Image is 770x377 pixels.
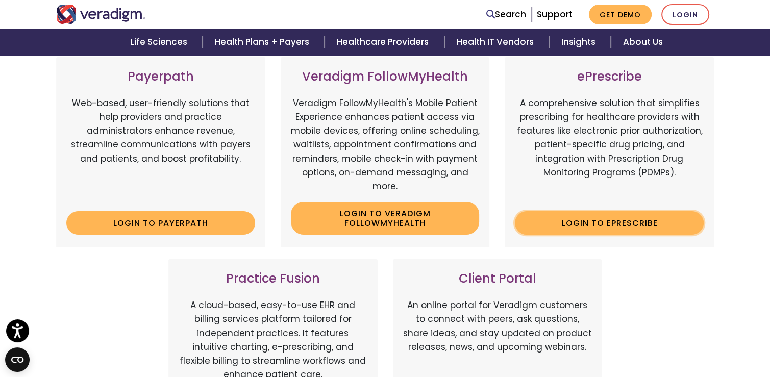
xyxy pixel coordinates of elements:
[444,29,549,55] a: Health IT Vendors
[118,29,203,55] a: Life Sciences
[486,8,526,21] a: Search
[515,69,704,84] h3: ePrescribe
[66,211,255,235] a: Login to Payerpath
[291,96,480,193] p: Veradigm FollowMyHealth's Mobile Patient Experience enhances patient access via mobile devices, o...
[589,5,652,24] a: Get Demo
[291,202,480,235] a: Login to Veradigm FollowMyHealth
[5,347,30,372] button: Open CMP widget
[537,8,573,20] a: Support
[403,271,592,286] h3: Client Portal
[611,29,675,55] a: About Us
[291,69,480,84] h3: Veradigm FollowMyHealth
[515,96,704,204] p: A comprehensive solution that simplifies prescribing for healthcare providers with features like ...
[66,96,255,204] p: Web-based, user-friendly solutions that help providers and practice administrators enhance revenu...
[515,211,704,235] a: Login to ePrescribe
[549,29,611,55] a: Insights
[56,5,145,24] img: Veradigm logo
[66,69,255,84] h3: Payerpath
[203,29,325,55] a: Health Plans + Payers
[179,271,367,286] h3: Practice Fusion
[661,4,709,25] a: Login
[325,29,444,55] a: Healthcare Providers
